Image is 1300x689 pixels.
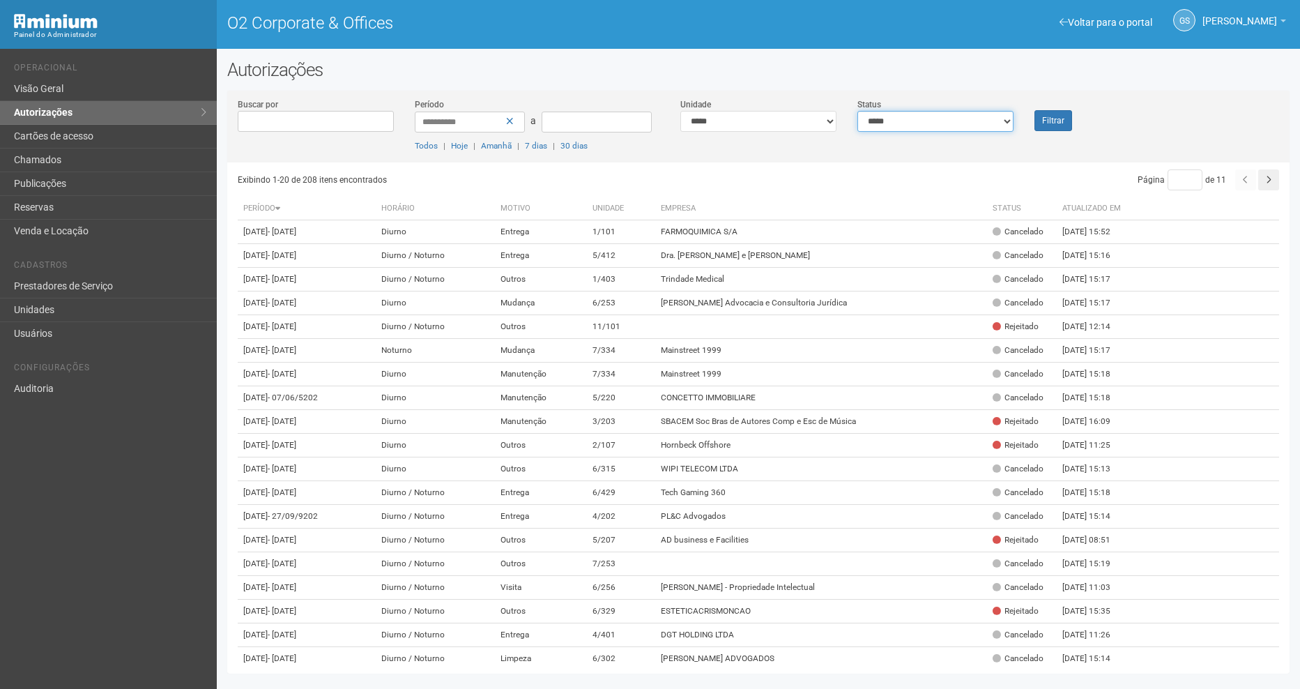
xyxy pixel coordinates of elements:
[238,410,376,434] td: [DATE]
[227,59,1290,80] h2: Autorizações
[268,274,296,284] span: - [DATE]
[993,653,1043,665] div: Cancelado
[495,291,587,315] td: Mudança
[993,463,1043,475] div: Cancelado
[238,457,376,481] td: [DATE]
[376,552,496,576] td: Diurno / Noturno
[495,315,587,339] td: Outros
[495,552,587,576] td: Outros
[238,98,278,111] label: Buscar por
[517,141,519,151] span: |
[1057,600,1133,623] td: [DATE] 15:35
[655,576,987,600] td: [PERSON_NAME] - Propriedade Intelectual
[655,386,987,410] td: CONCETTO IMMOBILIARE
[238,529,376,552] td: [DATE]
[655,410,987,434] td: SBACEM Soc Bras de Autores Comp e Esc de Música
[993,368,1043,380] div: Cancelado
[655,647,987,671] td: [PERSON_NAME] ADVOGADOS
[238,268,376,291] td: [DATE]
[587,339,655,363] td: 7/334
[1034,110,1072,131] button: Filtrar
[1057,434,1133,457] td: [DATE] 11:25
[268,487,296,497] span: - [DATE]
[1057,457,1133,481] td: [DATE] 15:13
[495,481,587,505] td: Entrega
[587,220,655,244] td: 1/101
[587,434,655,457] td: 2/107
[268,511,318,521] span: - 27/09/9202
[1057,623,1133,647] td: [DATE] 11:26
[587,197,655,220] th: Unidade
[238,291,376,315] td: [DATE]
[495,386,587,410] td: Manutenção
[495,623,587,647] td: Entrega
[587,481,655,505] td: 6/429
[495,434,587,457] td: Outros
[587,268,655,291] td: 1/403
[238,505,376,529] td: [DATE]
[376,363,496,386] td: Diurno
[376,576,496,600] td: Diurno / Noturno
[993,250,1043,262] div: Cancelado
[268,250,296,260] span: - [DATE]
[1057,529,1133,552] td: [DATE] 08:51
[587,552,655,576] td: 7/253
[587,576,655,600] td: 6/256
[1057,315,1133,339] td: [DATE] 12:14
[495,529,587,552] td: Outros
[655,457,987,481] td: WIPI TELECOM LTDA
[268,559,296,568] span: - [DATE]
[268,440,296,450] span: - [DATE]
[14,363,206,377] li: Configurações
[268,369,296,379] span: - [DATE]
[268,582,296,592] span: - [DATE]
[655,268,987,291] td: Trindade Medical
[857,98,881,111] label: Status
[587,647,655,671] td: 6/302
[655,244,987,268] td: Dra. [PERSON_NAME] e [PERSON_NAME]
[376,434,496,457] td: Diurno
[376,529,496,552] td: Diurno / Noturno
[14,63,206,77] li: Operacional
[1138,175,1226,185] span: Página de 11
[680,98,711,111] label: Unidade
[1173,9,1195,31] a: GS
[238,647,376,671] td: [DATE]
[376,600,496,623] td: Diurno / Noturno
[1057,576,1133,600] td: [DATE] 11:03
[495,600,587,623] td: Outros
[655,505,987,529] td: PL&C Advogados
[1202,17,1286,29] a: [PERSON_NAME]
[376,197,496,220] th: Horário
[495,220,587,244] td: Entrega
[525,141,547,151] a: 7 dias
[495,363,587,386] td: Manutenção
[238,244,376,268] td: [DATE]
[1057,268,1133,291] td: [DATE] 15:17
[993,605,1039,617] div: Rejeitado
[376,315,496,339] td: Diurno / Noturno
[238,576,376,600] td: [DATE]
[993,582,1043,593] div: Cancelado
[1057,339,1133,363] td: [DATE] 15:17
[14,260,206,275] li: Cadastros
[587,410,655,434] td: 3/203
[495,457,587,481] td: Outros
[238,600,376,623] td: [DATE]
[1057,363,1133,386] td: [DATE] 15:18
[443,141,445,151] span: |
[655,600,987,623] td: ESTETICACRISMONCAO
[993,487,1043,499] div: Cancelado
[1060,17,1152,28] a: Voltar para o portal
[238,623,376,647] td: [DATE]
[655,529,987,552] td: AD business e Facilities
[993,392,1043,404] div: Cancelado
[14,29,206,41] div: Painel do Administrador
[376,244,496,268] td: Diurno / Noturno
[587,600,655,623] td: 6/329
[376,410,496,434] td: Diurno
[1057,647,1133,671] td: [DATE] 15:14
[655,339,987,363] td: Mainstreet 1999
[268,653,296,663] span: - [DATE]
[993,321,1039,333] div: Rejeitado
